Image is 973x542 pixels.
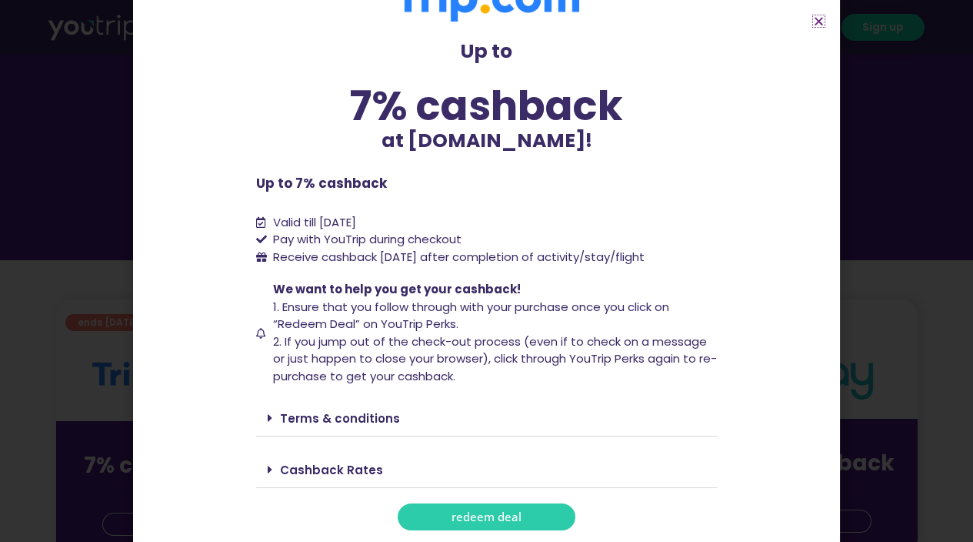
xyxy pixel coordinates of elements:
[256,400,718,437] div: Terms & conditions
[398,504,575,530] a: redeem deal
[280,462,383,478] a: Cashback Rates
[269,231,462,249] span: Pay with YouTrip during checkout
[273,249,645,265] span: Receive cashback [DATE] after completion of activity/stay/flight
[256,37,718,66] p: Up to
[273,281,521,297] span: We want to help you get your cashback!
[273,333,717,384] span: 2. If you jump out of the check-out process (even if to check on a message or just happen to clos...
[452,511,521,523] span: redeem deal
[813,15,825,27] a: Close
[256,126,718,156] p: at [DOMAIN_NAME]!
[256,85,718,126] div: 7% cashback
[273,299,669,333] span: 1. Ensure that you follow through with your purchase once you click on “Redeem Deal” on YouTrip P...
[280,410,400,427] a: Terms & conditions
[256,174,387,192] b: Up to 7% cashback
[273,214,356,230] span: Valid till [DATE]
[256,452,718,488] div: Cashback Rates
